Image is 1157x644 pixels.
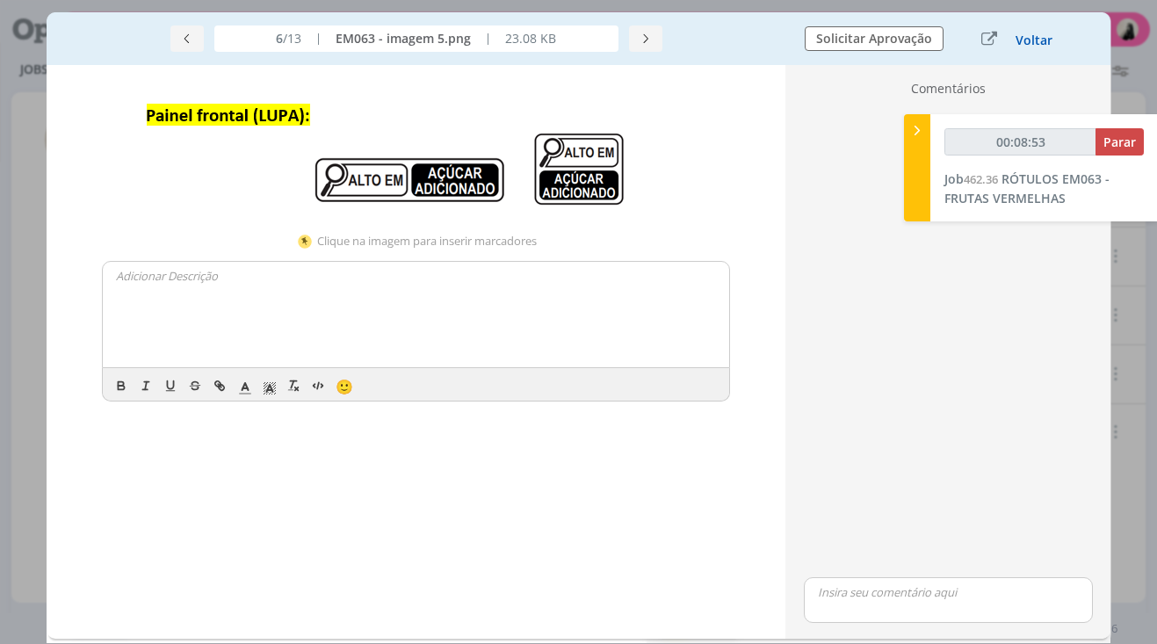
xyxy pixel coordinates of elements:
[336,377,353,396] span: 🙂
[147,86,685,226] img: 1755199003_986aed_em063__imagem_5.png
[1103,134,1136,150] span: Parar
[331,375,356,396] button: 🙂
[317,233,537,250] div: Clique na imagem para inserir marcadores
[233,375,257,396] span: Cor do Texto
[944,170,1110,206] a: Job462.36RÓTULOS EM063 - FRUTAS VERMELHAS
[944,170,1110,206] span: RÓTULOS EM063 - FRUTAS VERMELHAS
[964,171,998,187] span: 462.36
[47,12,1111,643] div: dialog
[257,375,282,396] span: Cor de Fundo
[1096,128,1144,156] button: Parar
[296,233,314,250] img: pin-yellow.svg
[797,79,1099,105] div: Comentários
